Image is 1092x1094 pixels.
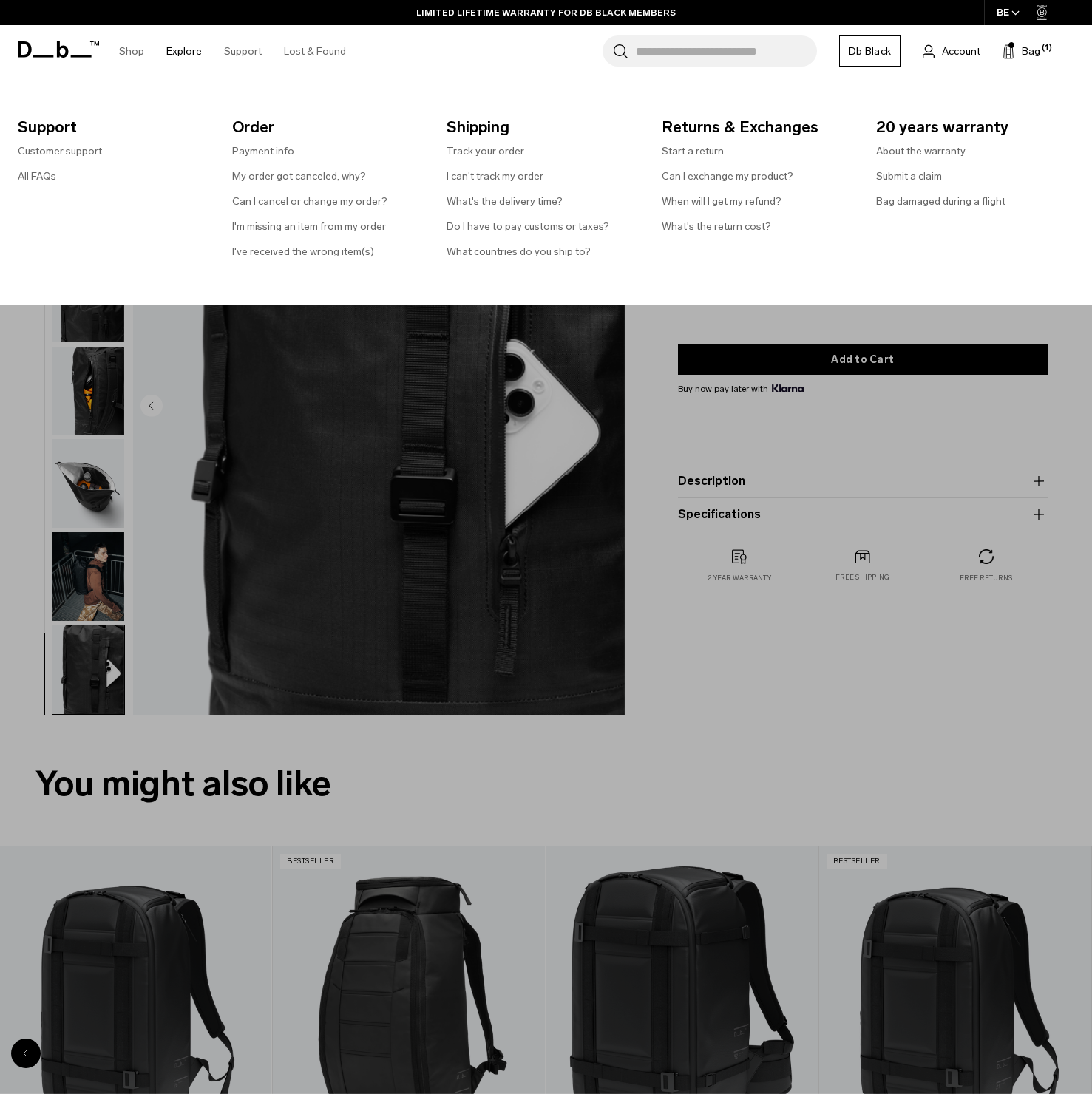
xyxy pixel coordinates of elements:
span: Returns & Exchanges [662,115,852,139]
a: Can I cancel or change my order? [232,194,387,209]
a: I'm missing an item from my order [232,219,386,234]
span: Support [18,115,208,139]
a: LIMITED LIFETIME WARRANTY FOR DB BLACK MEMBERS [416,6,676,19]
a: Start a return [662,143,724,159]
a: Db Black [839,35,901,67]
a: What's the delivery time? [447,194,563,209]
a: Can I exchange my product? [662,169,793,184]
a: Explore [166,25,202,78]
a: Support [224,25,262,78]
a: Account [923,42,980,60]
a: Track your order [447,143,524,159]
a: What's the return cost? [662,219,771,234]
a: About the warranty [876,143,966,159]
a: Payment info [232,143,294,159]
a: Bag damaged during a flight [876,194,1005,209]
span: (1) [1042,42,1052,55]
a: When will I get my refund? [662,194,781,209]
span: Account [942,44,980,59]
a: I've received the wrong item(s) [232,244,374,259]
a: My order got canceled, why? [232,169,366,184]
nav: Main Navigation [108,25,357,78]
a: Customer support [18,143,102,159]
span: 20 years warranty [876,115,1067,139]
a: What countries do you ship to? [447,244,591,259]
a: Lost & Found [284,25,346,78]
a: Shop [119,25,144,78]
span: Order [232,115,423,139]
a: I can't track my order [447,169,543,184]
a: All FAQs [18,169,56,184]
span: Bag [1022,44,1040,59]
a: Do I have to pay customs or taxes? [447,219,609,234]
span: Shipping [447,115,637,139]
a: Submit a claim [876,169,942,184]
button: Bag (1) [1003,42,1040,60]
